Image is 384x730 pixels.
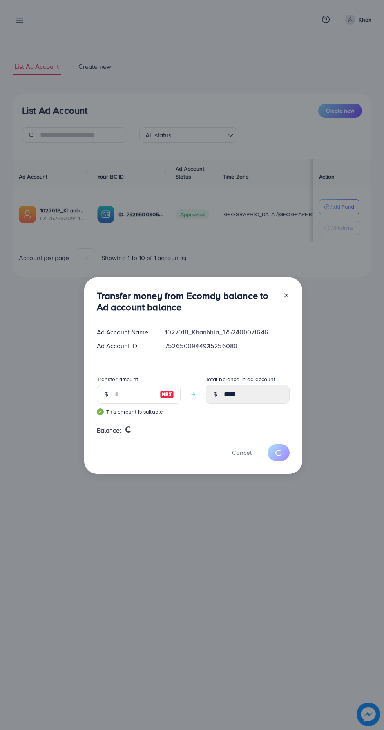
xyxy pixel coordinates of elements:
[159,341,295,350] div: 7526500944935256080
[222,444,261,461] button: Cancel
[232,448,252,457] span: Cancel
[97,290,277,313] h3: Transfer money from Ecomdy balance to Ad account balance
[97,408,181,416] small: This amount is suitable
[206,375,275,383] label: Total balance in ad account
[159,328,295,337] div: 1027018_Khanbhia_1752400071646
[91,341,159,350] div: Ad Account ID
[97,375,138,383] label: Transfer amount
[91,328,159,337] div: Ad Account Name
[160,390,174,399] img: image
[97,408,104,415] img: guide
[97,426,121,435] span: Balance:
